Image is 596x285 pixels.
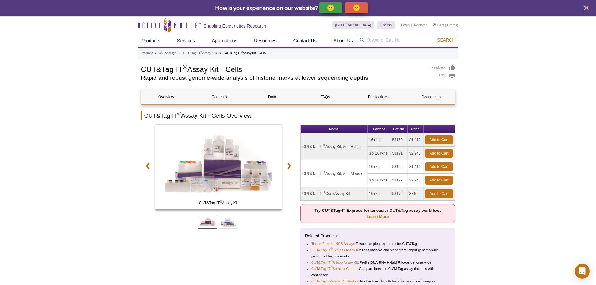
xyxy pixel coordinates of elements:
li: : Profile DNA-RNA Hybrid R-loops genome-wide [311,259,445,266]
td: CUT&Tag-IT Assay Kit, Anti-Mouse [301,160,368,187]
a: CUT&Tag-IT®Assay Kits [183,50,217,56]
a: Add to Cart [425,189,453,198]
a: Resources [250,35,280,47]
a: ❯ [282,158,296,173]
a: Add to Cart [425,162,453,171]
h2: CUT&Tag-IT Assay Kit - Cells Overview [141,111,455,120]
li: | [411,21,412,29]
td: $1,410 [408,133,424,147]
td: CUT&Tag-IT Assay Kit, Anti-Rabbit [301,133,368,160]
sup: ® [177,111,181,116]
img: Your Cart [433,23,436,26]
p: 🙁 [353,4,360,12]
button: close [583,4,590,12]
td: 53165 [390,160,408,174]
li: Tissue sample preparation for CUT&Tag [311,241,445,247]
sup: ® [183,64,187,70]
sup: ® [323,144,325,147]
a: Contact Us [290,35,320,47]
sup: ® [220,200,222,203]
a: FAQs [300,89,350,104]
button: Search [435,37,457,43]
th: Cat No. [390,125,408,133]
p: Related Products: [305,233,451,239]
a: Print [432,73,455,79]
a: [GEOGRAPHIC_DATA] [332,21,374,29]
a: Publications [353,89,403,104]
td: 3 x 16 rxns [368,147,391,160]
a: Applications [208,35,241,47]
span: How is your experience on our website? [215,4,318,12]
input: Keyword, Cat. No. [357,35,458,45]
a: Products [138,35,164,47]
a: Cart [433,23,444,27]
td: 16 rxns [368,160,391,174]
td: 3 x 16 rxns [368,174,391,187]
a: Login [401,23,410,27]
a: About Us [330,35,357,47]
li: » [219,51,221,55]
sup: ® [330,247,333,251]
a: Register [414,23,427,27]
a: CUT&Tag-IT®Express Assay Kit [311,247,360,253]
a: Overview [141,89,191,104]
li: : Compare between CUT&Tag assay datasets with confidence [311,266,445,278]
th: Format [368,125,391,133]
a: Add to Cart [425,135,453,144]
span: CUT&Tag-IT Assay Kit [156,200,280,206]
td: 53172 [390,174,408,187]
td: CUT&Tag-IT Core Assay Kit [301,187,368,201]
td: 16 rxns [368,133,391,147]
sup: ® [323,170,325,174]
h2: Rapid and robust genome-wide analysis of histone marks at lower sequencing depths [141,75,425,81]
td: 16 rxns [368,187,391,201]
img: CUT&Tag-IT Assay Kit [155,125,282,209]
a: ChIP Assays [159,50,176,56]
a: CUT&Tag-IT®R-loop Assay Kit [311,259,358,266]
sup: ® [330,266,333,269]
a: CUT&Tag-Validated Antibodies [311,278,358,284]
a: Feedback [432,64,455,71]
th: Price [408,125,424,133]
sup: ® [330,260,333,263]
a: English [377,21,395,29]
a: Contents [194,89,244,104]
td: $1,410 [408,160,424,174]
a: Add to Cart [425,176,453,185]
td: 53176 [390,187,408,201]
h1: CUT&Tag-IT Assay Kit - Cells [141,64,425,74]
a: CUT&Tag-IT Assay Kit [155,125,282,211]
a: Tissue Prep for NGS Assays: [311,241,356,247]
a: Products [141,50,153,56]
td: $710 [408,187,424,201]
td: 53160 [390,133,408,147]
a: Learn More [367,214,389,219]
a: Documents [406,89,456,104]
li: » [179,51,181,55]
sup: ® [241,50,243,53]
a: Services [173,35,199,47]
sup: ® [323,191,325,194]
td: $2,945 [408,147,424,160]
li: : For best results with both tissue and cell samples [311,278,445,284]
li: : Less variable and higher-throughput genome-wide profiling of histone marks [311,247,445,259]
a: Add to Cart [425,149,453,158]
h2: Enabling Epigenetics Research [204,23,266,29]
span: Search [437,38,455,43]
td: 53171 [390,147,408,160]
td: $2,945 [408,174,424,187]
div: Open Intercom Messenger [575,264,590,279]
a: ❮ [141,158,155,173]
a: Data [247,89,297,104]
strong: Try CUT&Tag-IT Express for an easier CUT&Tag assay workflow: [314,208,441,219]
th: Name [301,125,368,133]
sup: ® [201,50,202,53]
a: CUT&Tag-IT®Spike-In Control [311,266,357,272]
li: (0 items) [433,21,458,29]
li: » [155,51,156,55]
li: CUT&Tag-IT Assay Kit - Cells [223,51,266,55]
p: 🙂 [327,4,334,12]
